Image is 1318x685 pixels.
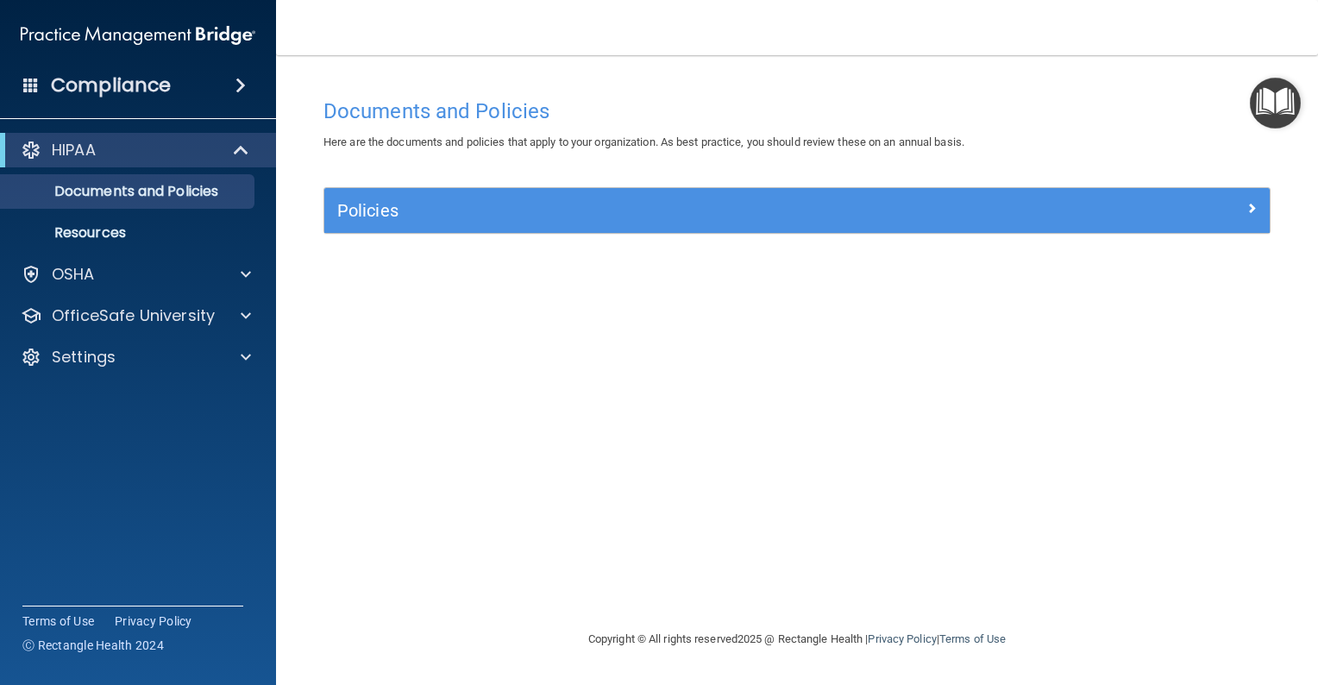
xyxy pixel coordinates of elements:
a: Terms of Use [939,632,1006,645]
a: HIPAA [21,140,250,160]
a: Settings [21,347,251,368]
p: OSHA [52,264,95,285]
h4: Compliance [51,73,171,97]
h5: Policies [337,201,1020,220]
a: Privacy Policy [868,632,936,645]
p: Settings [52,347,116,368]
span: Here are the documents and policies that apply to your organization. As best practice, you should... [323,135,964,148]
p: OfficeSafe University [52,305,215,326]
a: OSHA [21,264,251,285]
p: HIPAA [52,140,96,160]
a: Privacy Policy [115,613,192,630]
img: PMB logo [21,18,255,53]
a: OfficeSafe University [21,305,251,326]
button: Open Resource Center [1250,78,1301,129]
span: Ⓒ Rectangle Health 2024 [22,637,164,654]
div: Copyright © All rights reserved 2025 @ Rectangle Health | | [482,612,1112,667]
h4: Documents and Policies [323,100,1271,123]
a: Terms of Use [22,613,94,630]
p: Documents and Policies [11,183,247,200]
a: Policies [337,197,1257,224]
p: Resources [11,224,247,242]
